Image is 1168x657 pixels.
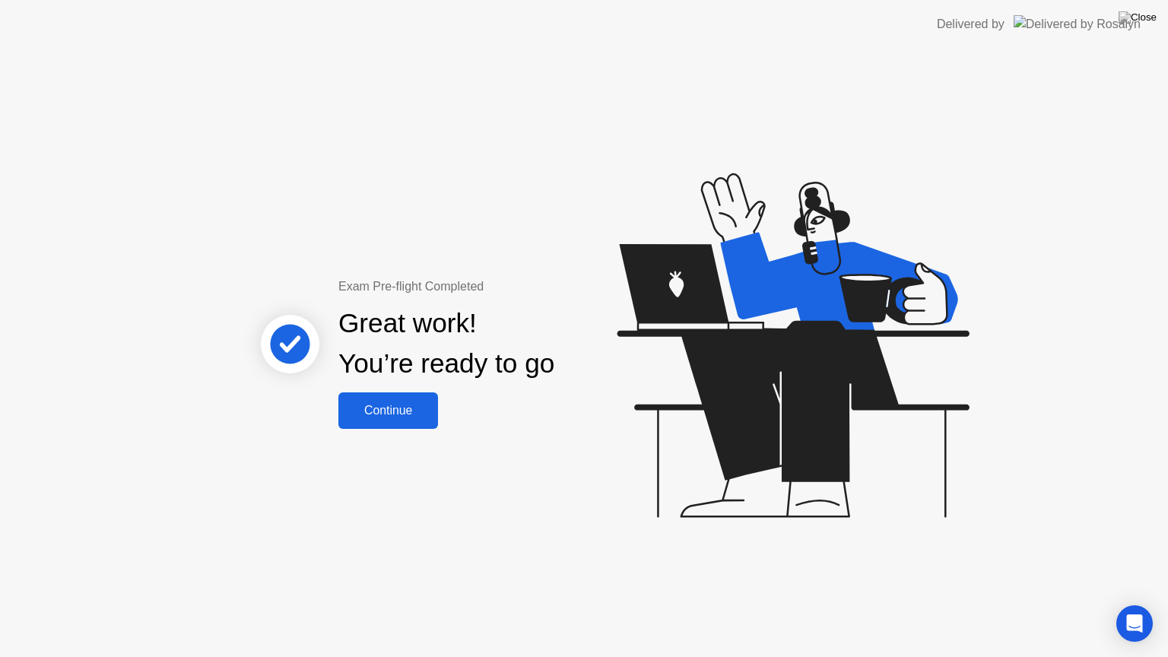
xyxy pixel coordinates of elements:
[1014,15,1141,33] img: Delivered by Rosalyn
[338,303,554,384] div: Great work! You’re ready to go
[1116,605,1153,642] div: Open Intercom Messenger
[1119,11,1157,24] img: Close
[338,392,438,429] button: Continue
[338,278,652,296] div: Exam Pre-flight Completed
[343,404,433,417] div: Continue
[937,15,1005,33] div: Delivered by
